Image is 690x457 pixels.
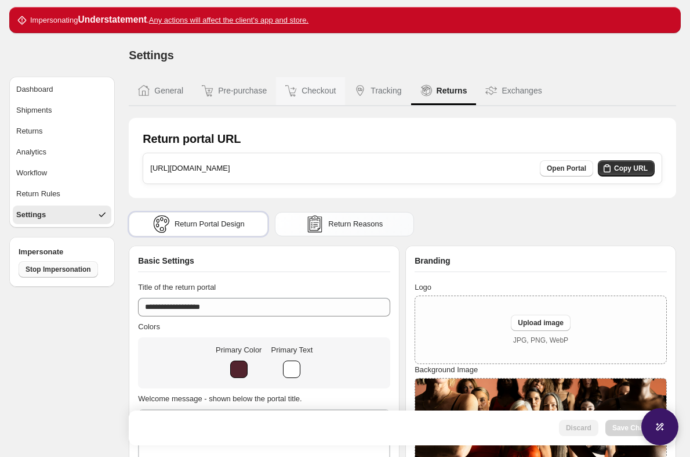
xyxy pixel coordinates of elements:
[540,160,593,177] a: Open Portal
[511,315,571,331] button: Upload image
[26,265,91,274] span: Stop Impersonation
[16,209,46,221] span: Settings
[614,164,648,173] span: Copy URL
[138,321,390,333] h3: Colors
[150,163,230,174] h3: [URL][DOMAIN_NAME]
[202,85,213,96] img: Pre-purchase icon
[129,77,193,105] button: General
[19,246,106,258] h4: Impersonate
[13,164,111,182] button: Workflow
[138,85,150,96] img: General icon
[328,218,383,230] span: Return Reasons
[13,80,111,99] button: Dashboard
[415,365,478,374] span: Background Image
[78,15,147,24] strong: Understatement
[138,255,390,272] div: Basic Settings
[547,164,586,173] span: Open Portal
[152,215,170,233] img: portal icon
[30,14,308,26] p: Impersonating .
[285,85,297,96] img: Checkout icon
[16,188,60,200] span: Return Rules
[129,49,173,62] span: Settings
[16,146,46,158] span: Analytics
[149,16,308,24] u: Any actions will affect the client's app and store.
[415,283,431,292] span: Logo
[415,255,667,272] div: Branding
[420,85,432,96] img: Returns icon
[16,125,43,137] span: Returns
[16,167,47,179] span: Workflow
[271,346,313,354] span: Primary Text
[143,132,241,146] h1: Return portal URL
[354,85,366,96] img: Tracking icon
[13,206,111,224] button: Settings
[513,336,568,345] p: JPG, PNG, WebP
[306,215,324,233] img: reasons icon
[138,282,390,293] h3: Title of the return portal
[276,77,345,105] button: Checkout
[13,101,111,120] button: Shipments
[16,105,52,116] span: Shipments
[411,77,477,105] button: Returns
[345,77,411,105] button: Tracking
[216,346,262,354] span: Primary Color
[13,185,111,203] button: Return Rules
[19,261,98,278] button: Stop Impersonation
[485,85,497,96] img: Exchanges icon
[175,218,245,230] span: Return Portal Design
[518,318,564,328] span: Upload image
[598,160,655,177] button: Copy URL
[138,393,390,405] h3: Welcome message - shown below the portal title.
[193,77,276,105] button: Pre-purchase
[13,143,111,161] button: Analytics
[476,77,551,105] button: Exchanges
[16,84,53,95] span: Dashboard
[13,122,111,141] button: Returns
